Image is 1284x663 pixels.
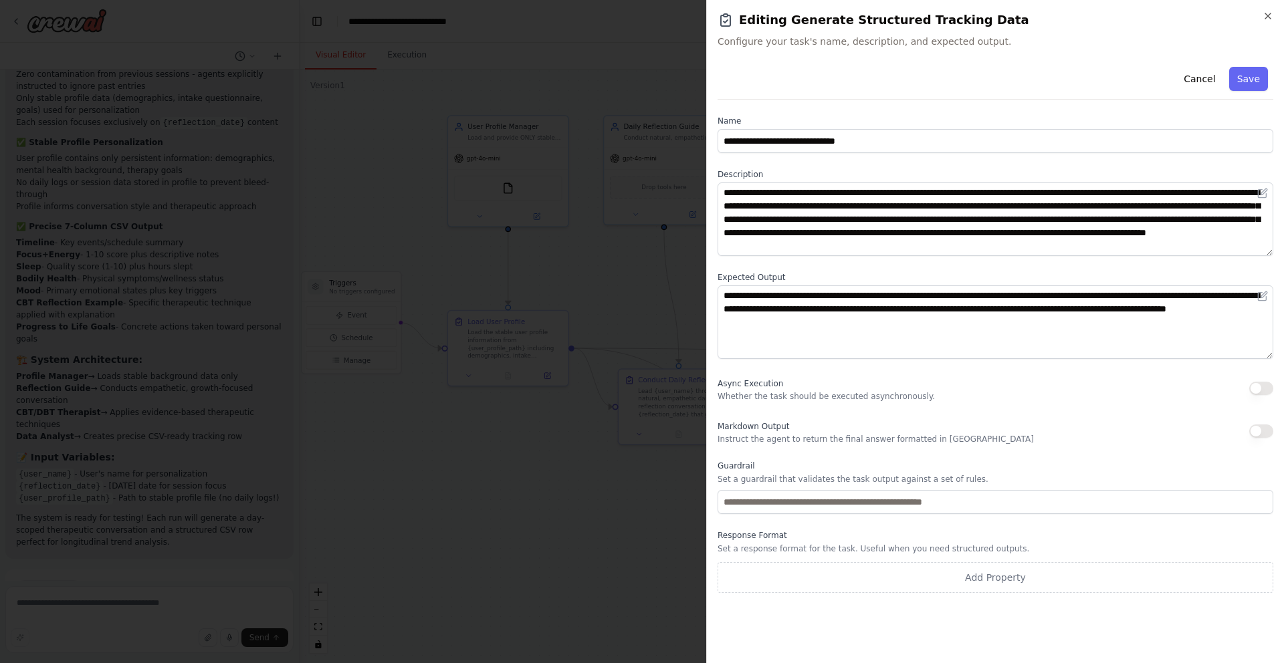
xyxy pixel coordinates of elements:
[718,434,1034,444] p: Instruct the agent to return the final answer formatted in [GEOGRAPHIC_DATA]
[718,474,1273,485] p: Set a guardrail that validates the task output against a set of rules.
[1255,288,1271,304] button: Open in editor
[718,11,1273,29] h2: Editing Generate Structured Tracking Data
[718,530,1273,541] label: Response Format
[718,543,1273,554] p: Set a response format for the task. Useful when you need structured outputs.
[718,379,783,388] span: Async Execution
[718,116,1273,126] label: Name
[1229,67,1268,91] button: Save
[1255,185,1271,201] button: Open in editor
[718,391,935,402] p: Whether the task should be executed asynchronously.
[718,272,1273,283] label: Expected Output
[1176,67,1223,91] button: Cancel
[718,35,1273,48] span: Configure your task's name, description, and expected output.
[718,169,1273,180] label: Description
[718,562,1273,593] button: Add Property
[718,460,1273,471] label: Guardrail
[718,422,789,431] span: Markdown Output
